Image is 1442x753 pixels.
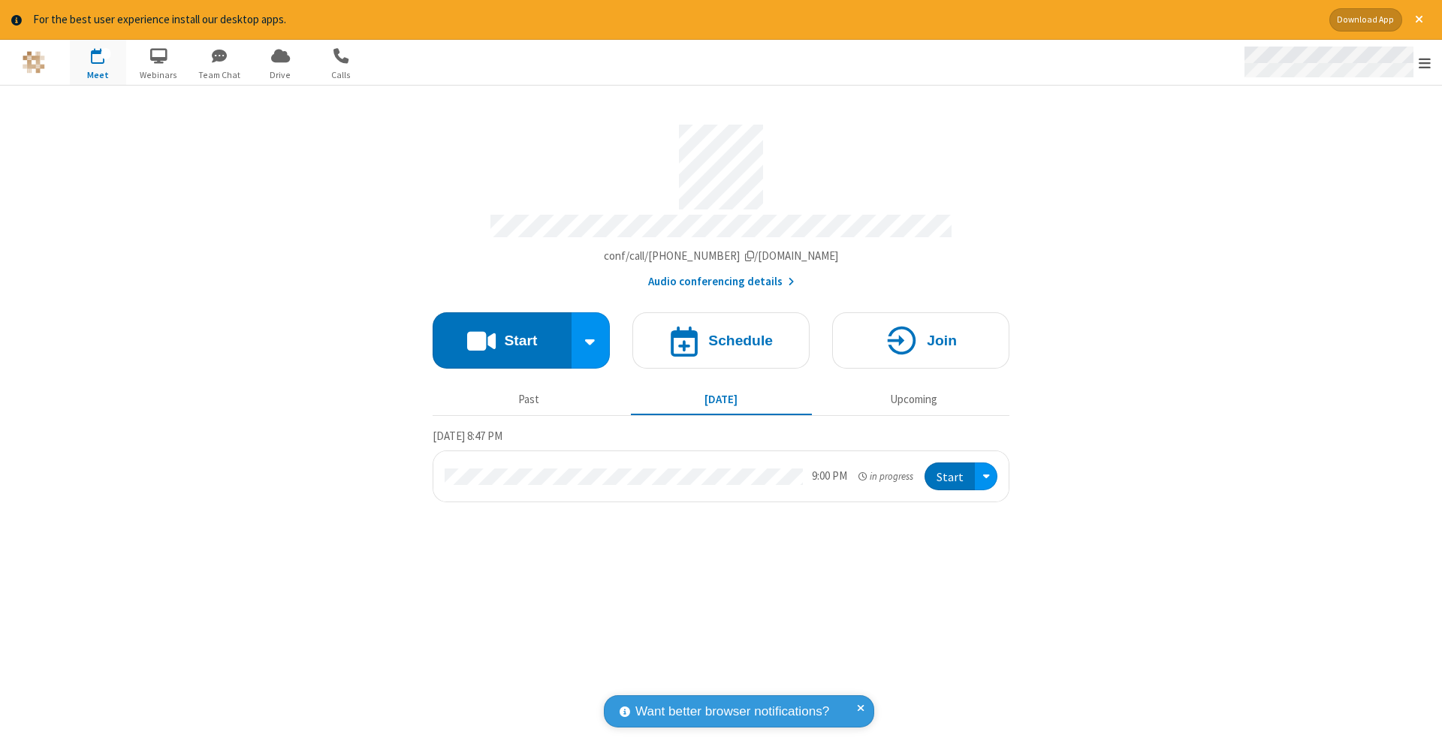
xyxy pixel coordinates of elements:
button: Download App [1329,8,1402,32]
button: Close alert [1407,8,1431,32]
button: Past [439,386,620,414]
button: Schedule [632,312,810,369]
span: [DATE] 8:47 PM [433,429,502,443]
span: Calls [313,68,370,82]
div: For the best user experience install our desktop apps. [33,11,1318,29]
button: [DATE] [631,386,812,414]
em: in progress [858,469,913,483]
button: Upcoming [823,386,1004,414]
button: Logo [5,40,62,85]
div: 9:00 PM [812,468,847,485]
h4: Join [927,333,957,348]
button: Audio conferencing details [648,273,795,291]
h4: Start [504,333,537,348]
div: Start conference options [572,312,611,369]
span: Webinars [131,68,187,82]
section: Account details [433,113,1009,290]
img: QA Selenium DO NOT DELETE OR CHANGE [23,51,45,74]
span: Drive [252,68,309,82]
span: Want better browser notifications? [635,702,829,721]
button: Join [832,312,1009,369]
button: Copy my meeting room linkCopy my meeting room link [604,248,839,265]
div: Open menu [1230,40,1442,85]
span: Team Chat [192,68,248,82]
button: Start [433,312,572,369]
div: 1 [101,48,111,59]
span: Meet [70,68,126,82]
span: Copy my meeting room link [604,248,839,263]
h4: Schedule [708,333,773,348]
button: Start [925,462,975,490]
div: Open menu [975,462,997,490]
section: Today's Meetings [433,427,1009,502]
